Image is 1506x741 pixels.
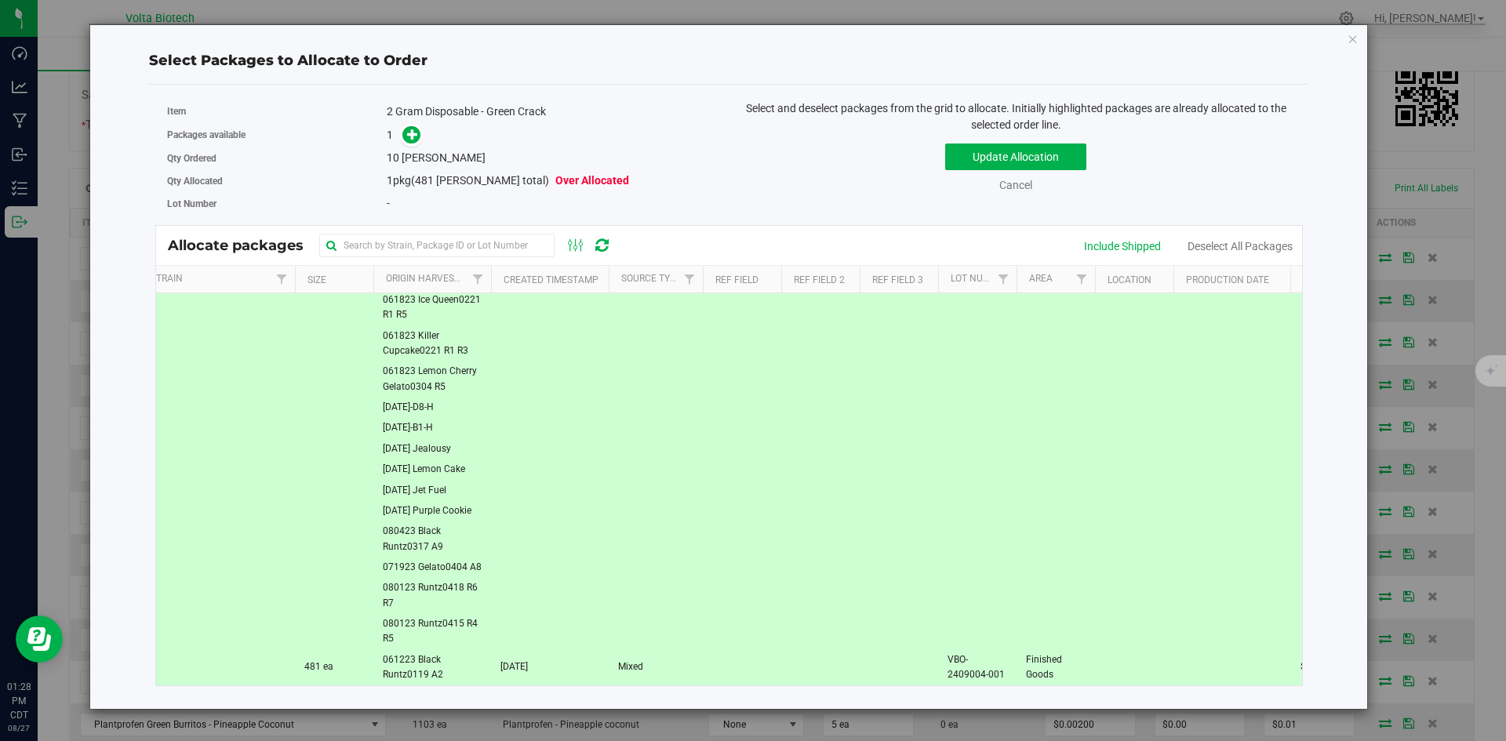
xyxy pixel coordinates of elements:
[167,104,387,118] label: Item
[16,616,63,663] iframe: Resource center
[464,266,490,292] a: Filter
[383,616,482,646] span: 080123 Runtz0415 R4 R5
[618,659,643,674] span: Mixed
[383,400,434,415] span: [DATE]-D8-H
[383,503,471,518] span: [DATE] Purple Cookie
[387,129,393,141] span: 1
[383,364,482,394] span: 061823 Lemon Cherry Gelato0304 R5
[151,273,183,284] a: Strain
[383,329,482,358] span: 061823 Killer Cupcake0221 R1 R3
[383,580,482,610] span: 080123 Runtz0418 R6 R7
[1186,274,1269,285] a: Production Date
[167,197,387,211] label: Lot Number
[386,273,465,284] a: Origin Harvests
[387,151,399,164] span: 10
[715,274,758,285] a: Ref Field
[411,174,549,187] span: (481 [PERSON_NAME] total)
[402,151,486,164] span: [PERSON_NAME]
[383,483,446,498] span: [DATE] Jet Fuel
[387,174,393,187] span: 1
[319,234,555,257] input: Search by Strain, Package ID or Lot Number
[746,102,1286,131] span: Select and deselect packages from the grid to allocate. Initially highlighted packages are alread...
[167,151,387,165] label: Qty Ordered
[504,274,598,285] a: Created Timestamp
[1026,652,1086,682] span: Finished Goods
[307,274,326,285] a: Size
[383,292,482,322] span: 061823 Ice Queen0221 R1 R5
[383,420,433,435] span: [DATE]-B1-H
[555,174,629,187] span: Over Allocated
[387,104,717,120] div: 2 Gram Disposable - Green Crack
[500,659,528,674] span: [DATE]
[387,174,629,187] span: pkg
[167,128,387,142] label: Packages available
[1300,659,1325,674] span: $0.00
[1084,238,1161,255] div: Include Shipped
[383,441,451,456] span: [DATE] Jealousy
[1188,240,1293,252] a: Deselect All Packages
[168,237,319,254] span: Allocate packages
[990,266,1016,292] a: Filter
[1029,273,1053,284] a: Area
[167,174,387,188] label: Qty Allocated
[383,524,482,554] span: 080423 Black Runtz0317 A9
[1068,266,1094,292] a: Filter
[383,652,482,682] span: 061223 Black Runtz0119 A2
[951,273,1007,284] a: Lot Number
[1108,274,1151,285] a: Location
[149,50,1308,71] div: Select Packages to Allocate to Order
[999,179,1032,191] a: Cancel
[387,197,390,209] span: -
[676,266,702,292] a: Filter
[268,266,294,292] a: Filter
[948,652,1007,682] span: VBO-2409004-001
[945,143,1086,170] button: Update Allocation
[621,273,682,284] a: Source Type
[304,659,333,674] span: 481 ea
[794,274,845,285] a: Ref Field 2
[383,462,465,477] span: [DATE] Lemon Cake
[383,560,482,575] span: 071923 Gelato0404 A8
[872,274,923,285] a: Ref Field 3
